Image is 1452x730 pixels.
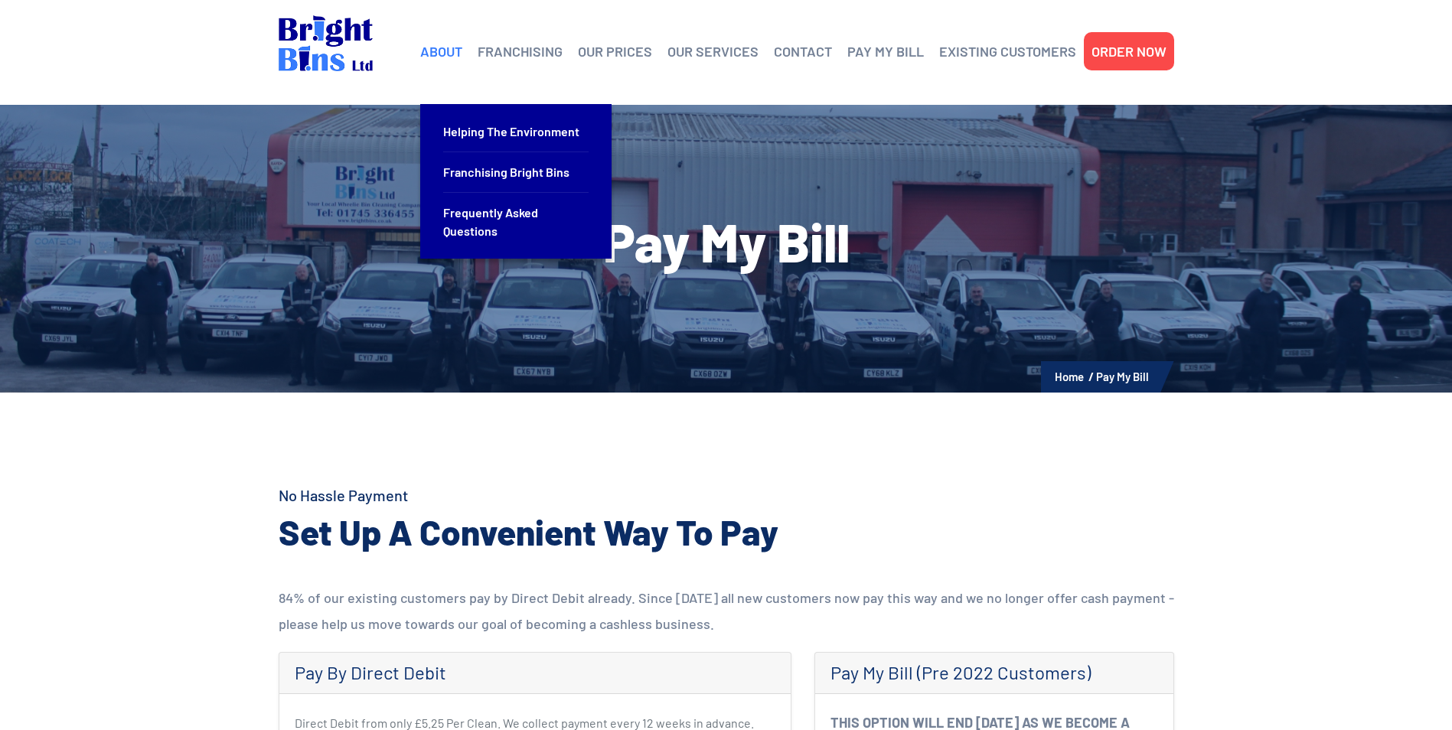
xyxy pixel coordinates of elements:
h4: Pay My Bill (Pre 2022 Customers) [830,662,1158,684]
a: Frequently Asked Questions [443,193,589,251]
h4: Pay By Direct Debit [295,662,775,684]
h4: No Hassle Payment [279,484,853,506]
a: ABOUT [420,40,462,63]
a: OUR SERVICES [667,40,759,63]
a: FRANCHISING [478,40,563,63]
a: OUR PRICES [578,40,652,63]
p: 84% of our existing customers pay by Direct Debit already. Since [DATE] all new customers now pay... [279,585,1174,637]
a: Franchising Bright Bins [443,152,589,193]
h2: Set Up A Convenient Way To Pay [279,509,853,555]
a: ORDER NOW [1091,40,1166,63]
a: CONTACT [774,40,832,63]
li: Pay My Bill [1096,367,1149,386]
a: Helping the Environment [443,112,589,152]
a: Home [1055,370,1084,383]
h1: Pay My Bill [279,214,1174,268]
a: PAY MY BILL [847,40,924,63]
a: EXISTING CUSTOMERS [939,40,1076,63]
small: Direct Debit from only £5.25 Per Clean. We collect payment every 12 weeks in advance. [295,715,754,730]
